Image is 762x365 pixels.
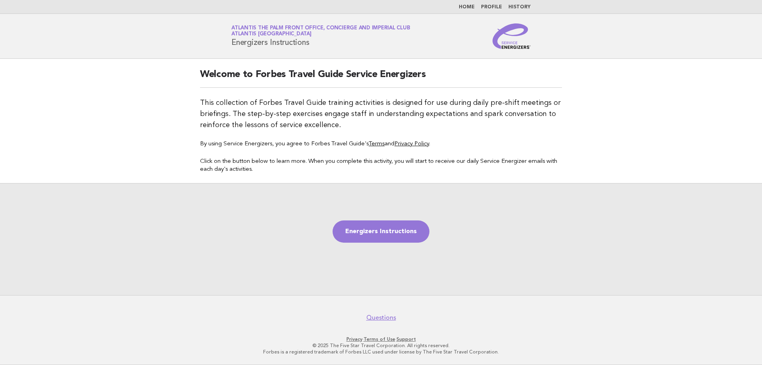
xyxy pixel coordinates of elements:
[138,336,624,342] p: · ·
[508,5,531,10] a: History
[394,141,429,147] a: Privacy Policy
[231,32,312,37] span: Atlantis [GEOGRAPHIC_DATA]
[200,140,562,148] p: By using Service Energizers, you agree to Forbes Travel Guide's and .
[231,26,410,46] h1: Energizers Instructions
[369,141,385,147] a: Terms
[346,336,362,342] a: Privacy
[396,336,416,342] a: Support
[200,97,562,131] p: This collection of Forbes Travel Guide training activities is designed for use during daily pre-s...
[493,23,531,49] img: Service Energizers
[231,25,410,37] a: Atlantis The Palm Front Office, Concierge and Imperial ClubAtlantis [GEOGRAPHIC_DATA]
[481,5,502,10] a: Profile
[200,158,562,174] p: Click on the button below to learn more. When you complete this activity, you will start to recei...
[333,220,429,243] a: Energizers Instructions
[138,342,624,349] p: © 2025 The Five Star Travel Corporation. All rights reserved.
[364,336,395,342] a: Terms of Use
[366,314,396,322] a: Questions
[200,68,562,88] h2: Welcome to Forbes Travel Guide Service Energizers
[138,349,624,355] p: Forbes is a registered trademark of Forbes LLC used under license by The Five Star Travel Corpora...
[459,5,475,10] a: Home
